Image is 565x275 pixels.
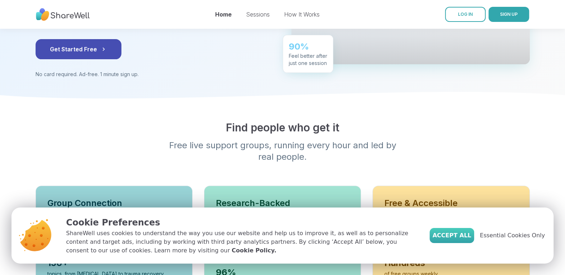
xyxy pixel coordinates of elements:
[289,41,327,52] div: 90%
[50,45,107,53] span: Get Started Free
[384,197,518,209] h3: Free & Accessible
[145,140,421,163] p: Free live support groups, running every hour and led by real people.
[36,71,274,78] p: No card required. Ad-free. 1 minute sign up.
[36,121,530,134] h2: Find people who get it
[432,231,471,240] span: Accept All
[232,246,276,255] a: Cookie Policy.
[445,7,486,22] a: LOG IN
[66,229,418,255] p: ShareWell uses cookies to understand the way you use our website and help us to improve it, as we...
[284,11,320,18] a: How It Works
[246,11,270,18] a: Sessions
[480,231,545,240] span: Essential Cookies Only
[47,197,181,209] h3: Group Connection
[216,197,349,209] h3: Research-Backed
[66,216,418,229] p: Cookie Preferences
[215,11,232,18] a: Home
[488,7,529,22] button: SIGN UP
[500,11,518,17] span: SIGN UP
[289,52,327,66] div: Feel better after just one session
[430,228,474,243] button: Accept All
[36,5,90,24] img: ShareWell Nav Logo
[458,11,473,17] span: LOG IN
[36,39,121,59] button: Get Started Free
